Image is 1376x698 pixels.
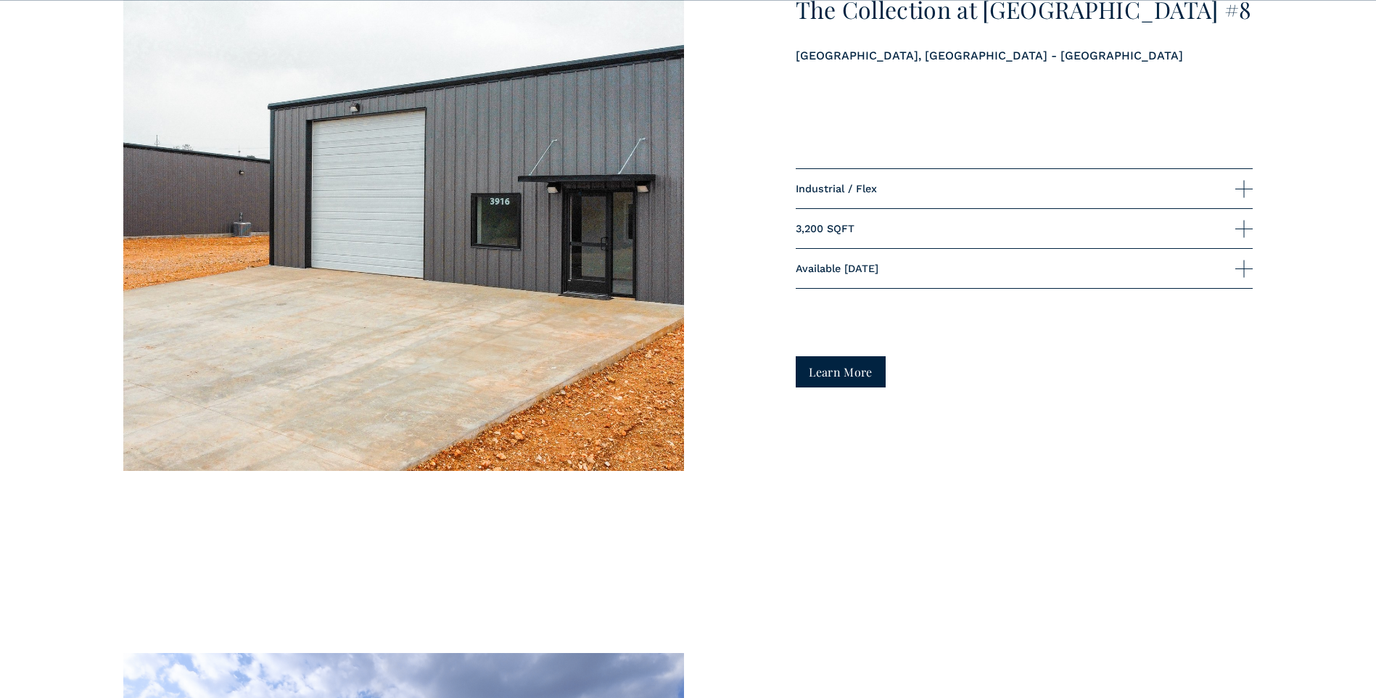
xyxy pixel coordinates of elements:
p: [GEOGRAPHIC_DATA], [GEOGRAPHIC_DATA] - [GEOGRAPHIC_DATA] [796,46,1253,65]
button: Available [DATE] [796,249,1253,288]
button: Industrial / Flex [796,169,1253,208]
span: 3,200 SQFT [796,223,1236,234]
button: 3,200 SQFT [796,209,1253,248]
a: Learn More [796,356,886,387]
span: Available [DATE] [796,263,1236,274]
span: Industrial / Flex [796,183,1236,194]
